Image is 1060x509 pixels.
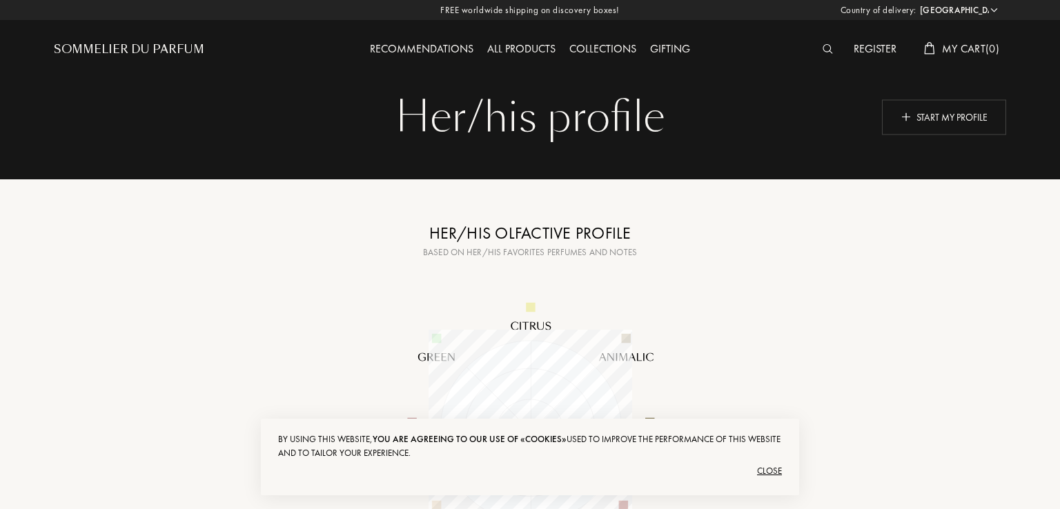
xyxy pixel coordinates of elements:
[823,44,833,54] img: search_icn_white.svg
[64,90,996,145] div: Her/his profile
[480,41,562,59] div: All products
[643,41,697,56] a: Gifting
[54,41,204,58] a: Sommelier du Parfum
[643,41,697,59] div: Gifting
[480,41,562,56] a: All products
[357,221,703,246] div: Her/his olfactive profile
[847,41,903,59] div: Register
[562,41,643,59] div: Collections
[278,460,782,482] div: Close
[363,41,480,59] div: Recommendations
[942,41,999,56] span: My Cart ( 0 )
[278,432,782,460] div: By using this website, used to improve the performance of this website and to tailor your experie...
[924,42,935,54] img: cart_white.svg
[363,41,480,56] a: Recommendations
[357,246,703,259] div: Based on her/his favorites perfumes and notes
[562,41,643,56] a: Collections
[882,99,1006,134] div: Start my profile
[841,3,916,17] span: Country of delivery:
[901,112,911,121] img: plus_icn_w.png
[847,41,903,56] a: Register
[373,433,567,445] span: you are agreeing to our use of «cookies»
